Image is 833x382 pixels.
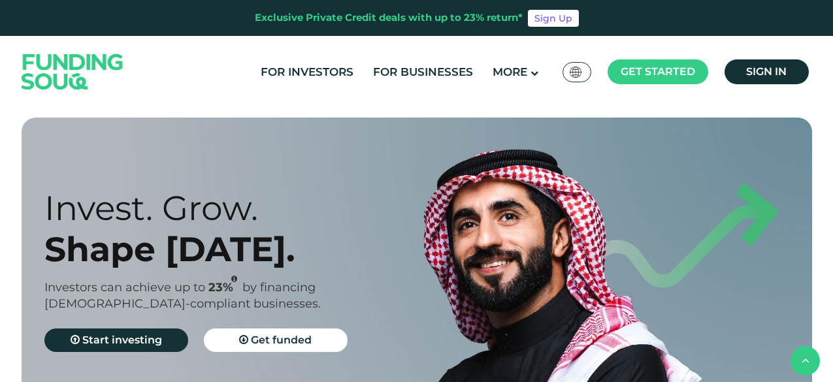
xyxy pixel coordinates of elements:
div: Exclusive Private Credit deals with up to 23% return* [255,10,523,25]
a: Get funded [204,328,348,352]
span: Investors can achieve up to [44,280,205,294]
span: Start investing [82,334,162,346]
span: Get started [621,65,695,78]
div: Shape [DATE]. [44,229,440,270]
span: by financing [DEMOGRAPHIC_DATA]-compliant businesses. [44,280,321,311]
a: For Investors [257,61,357,83]
a: Start investing [44,328,188,352]
i: 23% IRR (expected) ~ 15% Net yield (expected) [231,276,237,283]
a: For Businesses [370,61,476,83]
span: Get funded [251,334,312,346]
div: Invest. Grow. [44,187,440,229]
a: Sign Up [528,10,579,27]
a: Sign in [725,59,809,84]
span: More [493,65,527,78]
img: SA Flag [570,67,581,78]
span: Sign in [746,65,787,78]
span: 23% [208,280,242,294]
button: back [791,346,820,375]
img: Logo [8,39,137,104]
